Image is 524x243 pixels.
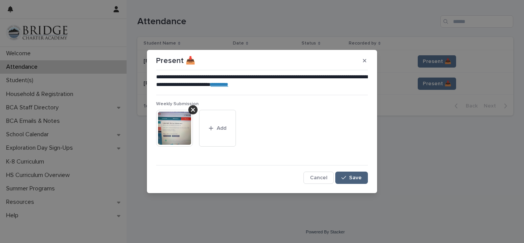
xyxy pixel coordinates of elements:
span: Save [349,175,362,180]
span: Weekly Submission [156,102,199,106]
button: Save [335,172,368,184]
button: Cancel [303,172,334,184]
button: Add [199,110,236,147]
span: Cancel [310,175,327,180]
span: Add [217,126,226,131]
p: Present 📥 [156,56,195,65]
